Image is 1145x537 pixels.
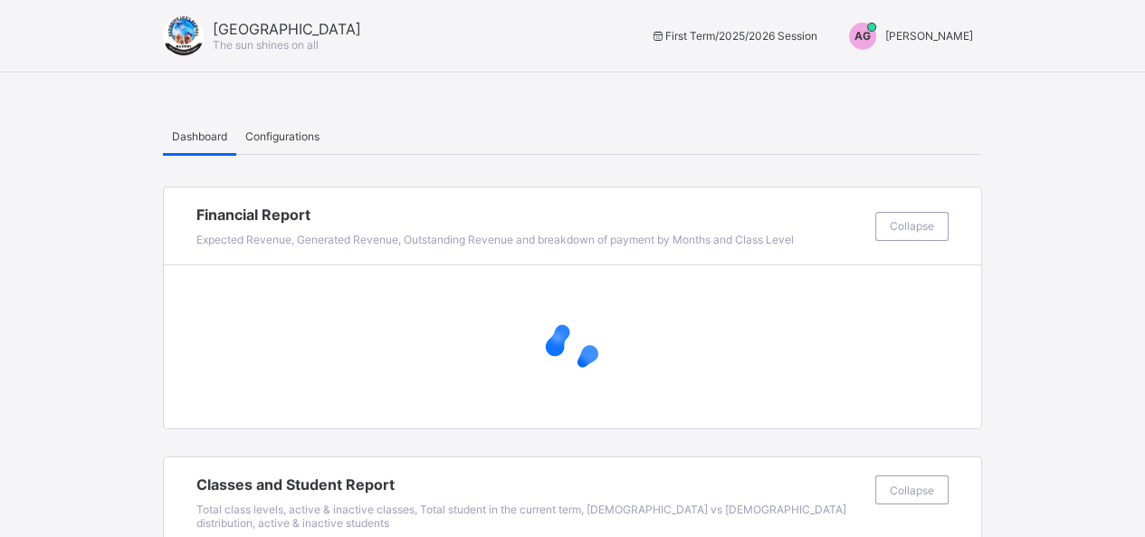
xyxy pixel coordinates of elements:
span: [GEOGRAPHIC_DATA] [213,20,361,38]
span: Financial Report [196,206,866,224]
span: session/term information [650,29,817,43]
span: The sun shines on all [213,38,319,52]
span: Collapse [890,484,934,497]
span: Total class levels, active & inactive classes, Total student in the current term, [DEMOGRAPHIC_DA... [196,503,846,530]
span: Classes and Student Report [196,475,866,494]
span: Configurations [245,129,320,143]
span: [PERSON_NAME] [885,29,973,43]
span: Expected Revenue, Generated Revenue, Outstanding Revenue and breakdown of payment by Months and C... [196,233,794,246]
span: AG [854,29,871,43]
span: Dashboard [172,129,227,143]
span: Collapse [890,219,934,233]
